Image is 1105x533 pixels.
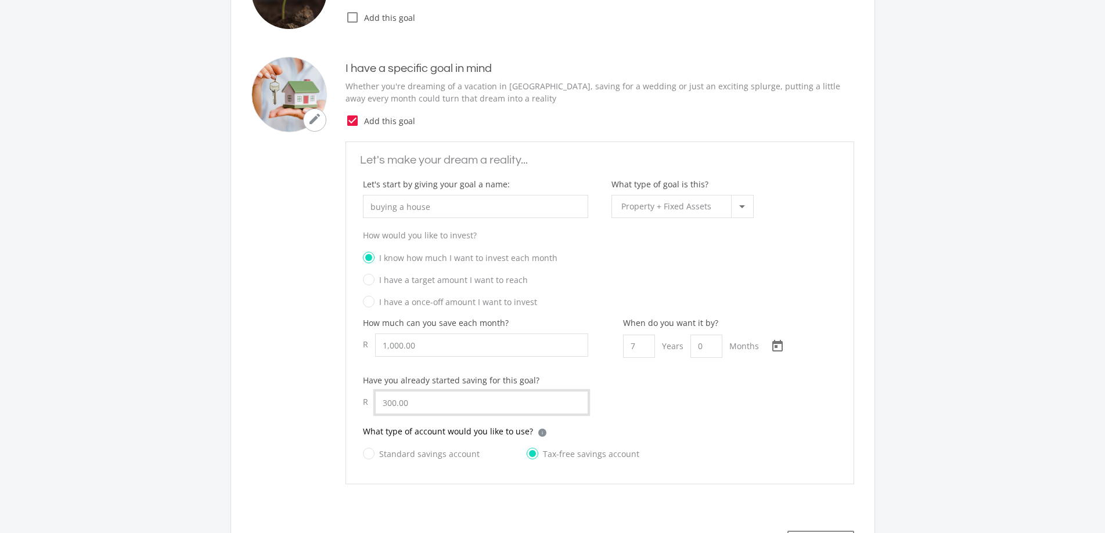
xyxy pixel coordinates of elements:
[611,178,708,190] label: What type of goal is this?
[766,335,789,358] button: Open calendar
[538,429,546,437] div: i
[690,335,722,358] input: Months
[363,333,375,355] div: R
[655,335,690,358] div: Years
[623,317,758,329] div: When do you want it by?
[527,447,639,461] label: Tax-free savings account
[363,273,528,287] label: I have a target amount I want to reach
[375,333,588,357] input: 0.00
[363,317,509,329] label: How much can you save each month?
[359,12,854,24] span: Add this goal
[360,151,840,169] p: Let's make your dream a reality...
[363,391,375,412] div: R
[722,335,766,358] div: Months
[345,114,359,128] i: check_box
[363,178,510,190] label: Let's start by giving your goal a name:
[363,447,480,461] label: Standard savings account
[363,295,537,309] label: I have a once-off amount I want to invest
[303,108,326,132] button: mode_edit
[345,10,359,24] i: check_box_outline_blank
[623,335,655,358] input: Years
[363,251,557,265] label: I know how much I want to invest each month
[308,112,322,126] i: mode_edit
[363,374,539,386] label: Have you already started saving for this goal?
[363,425,533,437] p: What type of account would you like to use?
[621,201,711,212] span: Property + Fixed Assets
[345,61,854,75] h4: I have a specific goal in mind
[375,391,588,414] input: 0.00
[363,229,837,241] p: How would you like to invest?
[359,115,854,127] span: Add this goal
[345,80,854,104] p: Whether you're dreaming of a vacation in [GEOGRAPHIC_DATA], saving for a wedding or just an excit...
